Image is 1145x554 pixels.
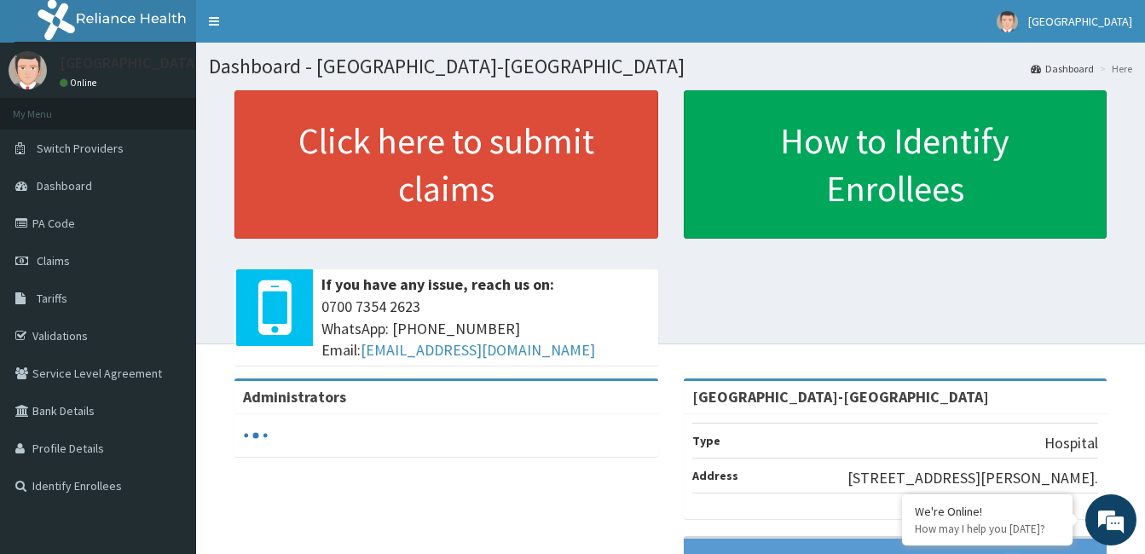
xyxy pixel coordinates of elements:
[1031,61,1094,76] a: Dashboard
[37,141,124,156] span: Switch Providers
[692,468,738,483] b: Address
[997,11,1018,32] img: User Image
[847,467,1098,489] p: [STREET_ADDRESS][PERSON_NAME].
[915,522,1060,536] p: How may I help you today?
[37,253,70,268] span: Claims
[684,90,1107,239] a: How to Identify Enrollees
[9,51,47,89] img: User Image
[1044,432,1098,454] p: Hospital
[915,504,1060,519] div: We're Online!
[37,291,67,306] span: Tariffs
[361,340,595,360] a: [EMAIL_ADDRESS][DOMAIN_NAME]
[321,296,650,361] span: 0700 7354 2623 WhatsApp: [PHONE_NUMBER] Email:
[60,55,200,71] p: [GEOGRAPHIC_DATA]
[234,90,658,239] a: Click here to submit claims
[60,77,101,89] a: Online
[243,387,346,407] b: Administrators
[692,387,989,407] strong: [GEOGRAPHIC_DATA]-[GEOGRAPHIC_DATA]
[1028,14,1132,29] span: [GEOGRAPHIC_DATA]
[692,433,720,448] b: Type
[209,55,1132,78] h1: Dashboard - [GEOGRAPHIC_DATA]-[GEOGRAPHIC_DATA]
[243,423,269,448] svg: audio-loading
[1096,61,1132,76] li: Here
[321,274,554,294] b: If you have any issue, reach us on:
[37,178,92,193] span: Dashboard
